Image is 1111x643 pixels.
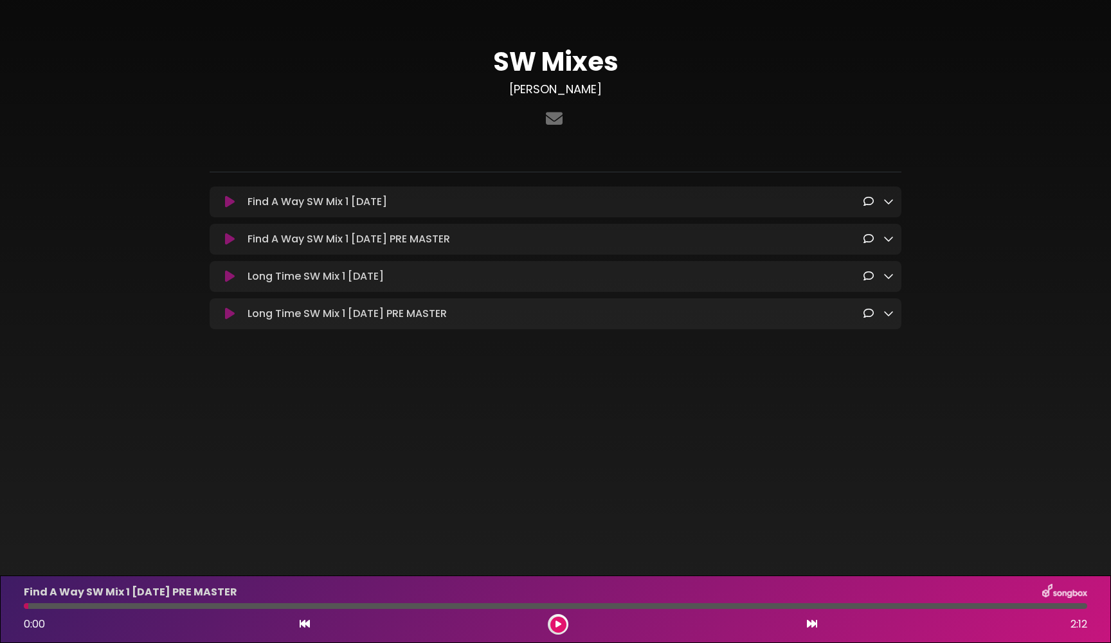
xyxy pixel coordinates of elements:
p: Long Time SW Mix 1 [DATE] PRE MASTER [248,306,447,321]
p: Find A Way SW Mix 1 [DATE] [248,194,387,210]
h1: SW Mixes [210,46,901,77]
p: Find A Way SW Mix 1 [DATE] PRE MASTER [248,231,450,247]
p: Long Time SW Mix 1 [DATE] [248,269,384,284]
h3: [PERSON_NAME] [210,82,901,96]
